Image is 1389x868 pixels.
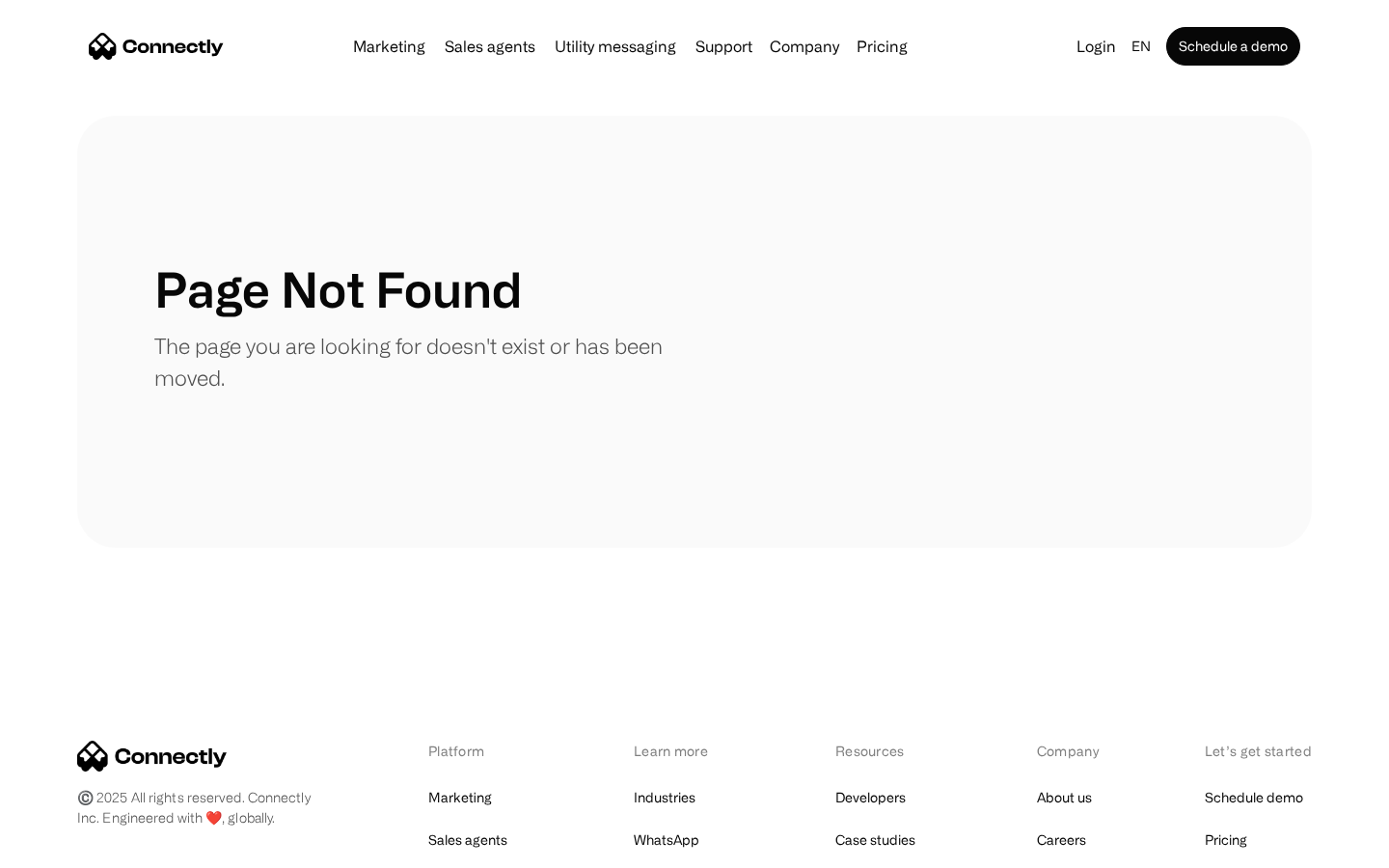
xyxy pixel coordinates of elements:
[154,260,522,318] h1: Page Not Found
[89,32,224,61] a: home
[1037,827,1086,854] a: Careers
[770,33,839,60] div: Company
[345,39,433,54] a: Marketing
[835,784,906,811] a: Developers
[1069,33,1124,60] a: Login
[764,33,845,60] div: Company
[1037,784,1092,811] a: About us
[634,784,695,811] a: Industries
[835,741,937,761] div: Resources
[1124,33,1162,60] div: en
[19,832,116,861] aside: Language selected: English
[634,741,735,761] div: Learn more
[1166,27,1300,66] a: Schedule a demo
[835,827,915,854] a: Case studies
[428,741,533,761] div: Platform
[428,784,492,811] a: Marketing
[1205,784,1303,811] a: Schedule demo
[428,827,507,854] a: Sales agents
[437,39,543,54] a: Sales agents
[154,330,694,393] p: The page you are looking for doesn't exist or has been moved.
[688,39,760,54] a: Support
[1205,827,1247,854] a: Pricing
[547,39,684,54] a: Utility messaging
[1205,741,1312,761] div: Let’s get started
[634,827,699,854] a: WhatsApp
[1131,33,1151,60] div: en
[1037,741,1104,761] div: Company
[39,834,116,861] ul: Language list
[849,39,915,54] a: Pricing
